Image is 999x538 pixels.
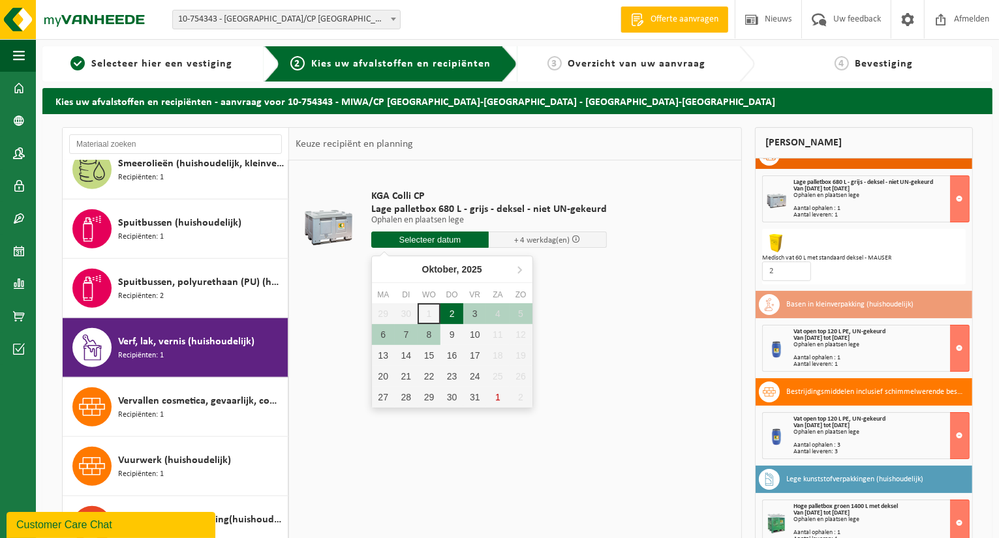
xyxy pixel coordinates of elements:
div: 17 [463,345,486,366]
strong: Van [DATE] tot [DATE] [793,422,850,429]
a: Offerte aanvragen [621,7,728,33]
div: Ophalen en plaatsen lege [793,516,969,523]
img: 01-000468 [765,232,786,253]
span: 10-754343 - MIWA/CP NIEUWKERKEN-WAAS - NIEUWKERKEN-WAAS [173,10,400,29]
div: za [486,288,509,301]
div: 3 [463,303,486,324]
strong: Van [DATE] tot [DATE] [793,185,850,192]
span: KGA Colli CP [371,190,607,203]
p: Ophalen en plaatsen lege [371,216,607,225]
button: Spuitbussen (huishoudelijk) Recipiënten: 1 [63,200,288,259]
div: 16 [440,345,463,366]
div: 30 [440,387,463,408]
input: Materiaal zoeken [69,134,282,154]
div: 15 [418,345,440,366]
span: Spuitbussen, polyurethaan (PU) (huishoudelijk) [118,275,284,290]
div: 22 [418,366,440,387]
div: Ophalen en plaatsen lege [793,429,969,436]
h3: Lege kunststofverpakkingen (huishoudelijk) [786,469,923,490]
div: Keuze recipiënt en planning [289,128,420,160]
div: Ophalen en plaatsen lege [793,192,969,199]
span: Vat open top 120 L PE, UN-gekeurd [793,328,885,335]
div: 21 [395,366,418,387]
span: Vat open top 120 L PE, UN-gekeurd [793,415,885,423]
span: Recipiënten: 1 [118,350,164,362]
div: 8 [418,324,440,345]
span: Overzicht van uw aanvraag [568,59,706,69]
a: 1Selecteer hier een vestiging [49,56,254,72]
span: Recipiënten: 1 [118,231,164,243]
span: 1 [70,56,85,70]
span: Vervallen cosmetica, gevaarlijk, commerciele verpakking (huishoudelijk) [118,393,284,409]
span: Bevestiging [855,59,914,69]
div: vr [463,288,486,301]
div: Aantal ophalen : 1 [793,205,969,212]
h3: Basen in kleinverpakking (huishoudelijk) [786,294,914,315]
div: do [440,288,463,301]
div: 7 [395,324,418,345]
span: Recipiënten: 1 [118,468,164,481]
button: Smeerolieën (huishoudelijk, kleinverpakking) Recipiënten: 1 [63,140,288,200]
strong: Van [DATE] tot [DATE] [793,509,850,516]
h3: Bestrijdingsmiddelen inclusief schimmelwerende beschermingsmiddelen (huishoudelijk) [786,381,962,402]
div: Aantal ophalen : 3 [793,442,969,449]
div: Aantal ophalen : 1 [793,530,969,536]
div: 6 [372,324,395,345]
span: Spuitbussen (huishoudelijk) [118,215,241,231]
span: Recipiënten: 1 [118,172,164,184]
div: wo [418,288,440,301]
div: 31 [463,387,486,408]
input: Selecteer datum [371,232,489,248]
span: + 4 werkdag(en) [514,236,570,245]
div: 14 [395,345,418,366]
span: Recipiënten: 1 [118,409,164,421]
span: 4 [835,56,849,70]
span: 2 [290,56,305,70]
div: Aantal ophalen : 1 [793,355,969,361]
div: Medisch vat 60 L met standaard deksel - MAUSER [762,255,966,262]
span: Verf, lak, vernis (huishoudelijk) [118,334,254,350]
div: [PERSON_NAME] [755,127,973,158]
button: Vervallen cosmetica, gevaarlijk, commerciele verpakking (huishoudelijk) Recipiënten: 1 [63,378,288,437]
h2: Kies uw afvalstoffen en recipiënten - aanvraag voor 10-754343 - MIWA/CP [GEOGRAPHIC_DATA]-[GEOGRA... [42,88,992,113]
span: Vuurwerk (huishoudelijk) [118,453,231,468]
div: 2 [440,303,463,324]
span: Lage palletbox 680 L - grijs - deksel - niet UN-gekeurd [371,203,607,216]
span: 3 [547,56,562,70]
div: 29 [418,387,440,408]
div: 27 [372,387,395,408]
button: Verf, lak, vernis (huishoudelijk) Recipiënten: 1 [63,318,288,378]
div: di [395,288,418,301]
span: Recipiënten: 2 [118,290,164,303]
div: 23 [440,366,463,387]
span: Lage palletbox 680 L - grijs - deksel - niet UN-gekeurd [793,179,933,186]
div: Oktober, [417,259,487,280]
iframe: chat widget [7,509,218,538]
div: 9 [440,324,463,345]
button: Spuitbussen, polyurethaan (PU) (huishoudelijk) Recipiënten: 2 [63,259,288,318]
div: 13 [372,345,395,366]
div: 10 [463,324,486,345]
div: ma [372,288,395,301]
span: Selecteer hier een vestiging [91,59,232,69]
strong: Van [DATE] tot [DATE] [793,335,850,342]
div: zo [510,288,532,301]
div: 20 [372,366,395,387]
div: Aantal leveren: 3 [793,449,969,455]
span: Kies uw afvalstoffen en recipiënten [311,59,491,69]
span: Smeerolieën (huishoudelijk, kleinverpakking) [118,156,284,172]
span: 10-754343 - MIWA/CP NIEUWKERKEN-WAAS - NIEUWKERKEN-WAAS [172,10,401,29]
div: 24 [463,366,486,387]
div: 28 [395,387,418,408]
div: Ophalen en plaatsen lege [793,342,969,348]
button: Vuurwerk (huishoudelijk) Recipiënten: 1 [63,437,288,496]
span: Hoge palletbox groen 1400 L met deksel [793,503,898,510]
i: 2025 [462,265,482,274]
div: Aantal leveren: 1 [793,361,969,368]
div: Aantal leveren: 1 [793,212,969,218]
span: Offerte aanvragen [647,13,722,26]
